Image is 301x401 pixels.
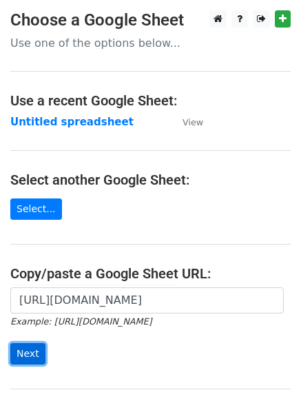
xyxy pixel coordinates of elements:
p: Use one of the options below... [10,36,291,50]
h3: Choose a Google Sheet [10,10,291,30]
h4: Select another Google Sheet: [10,172,291,188]
input: Paste your Google Sheet URL here [10,287,284,313]
iframe: Chat Widget [232,335,301,401]
small: Example: [URL][DOMAIN_NAME] [10,316,152,327]
a: View [169,116,203,128]
small: View [183,117,203,127]
input: Next [10,343,45,364]
h4: Copy/paste a Google Sheet URL: [10,265,291,282]
a: Select... [10,198,62,220]
a: Untitled spreadsheet [10,116,134,128]
h4: Use a recent Google Sheet: [10,92,291,109]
